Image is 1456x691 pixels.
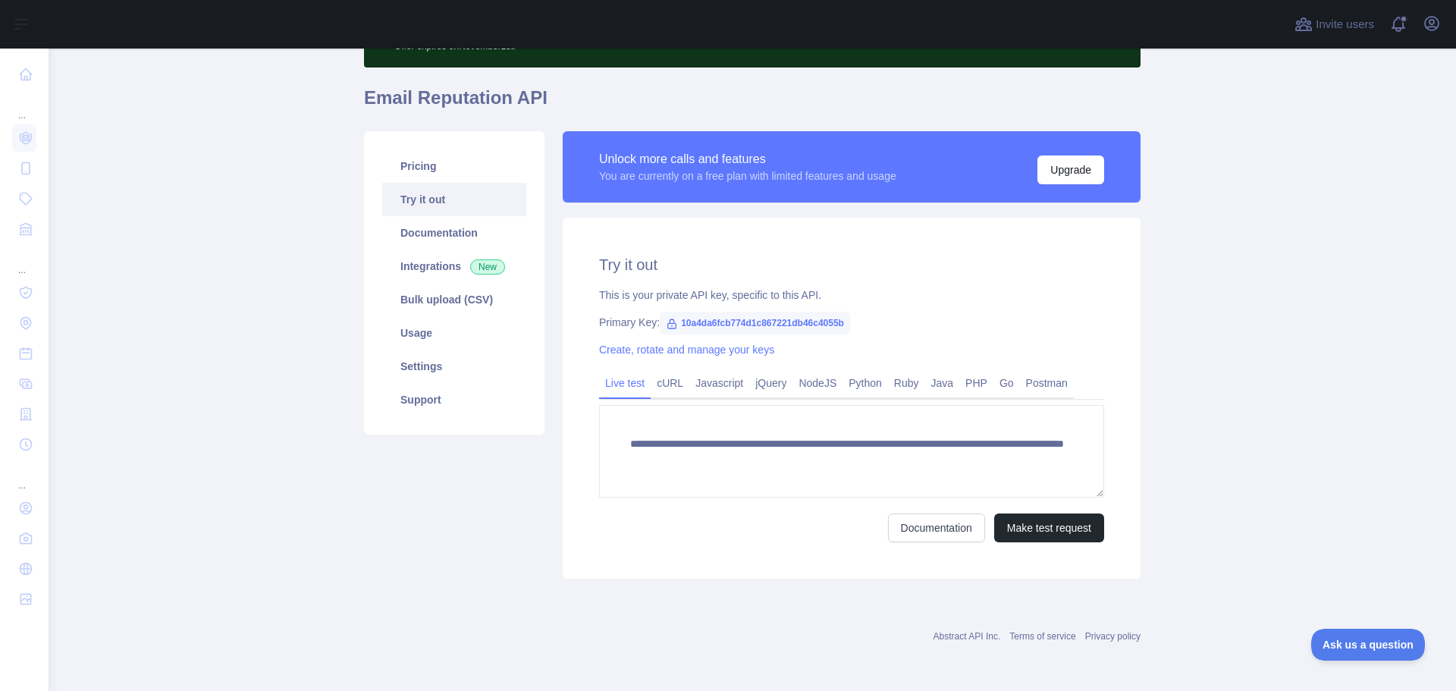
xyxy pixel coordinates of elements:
a: Terms of service [1009,631,1075,642]
button: Invite users [1291,12,1377,36]
a: Bulk upload (CSV) [382,283,526,316]
div: Unlock more calls and features [599,150,896,168]
button: Upgrade [1037,155,1104,184]
h2: Try it out [599,254,1104,275]
div: You are currently on a free plan with limited features and usage [599,168,896,184]
a: Support [382,383,526,416]
iframe: Toggle Customer Support [1311,629,1426,661]
div: ... [12,246,36,276]
a: Integrations New [382,250,526,283]
a: Python [843,371,888,395]
a: Usage [382,316,526,350]
div: Primary Key: [599,315,1104,330]
a: Java [925,371,960,395]
h1: Email Reputation API [364,86,1141,122]
span: 10a4da6fcb774d1c867221db46c4055b [660,312,850,335]
div: ... [12,461,36,492]
button: Make test request [994,514,1104,542]
a: Create, rotate and manage your keys [599,344,774,356]
span: Invite users [1316,16,1374,33]
a: Javascript [689,371,749,395]
a: Go [993,371,1020,395]
a: Postman [1020,371,1074,395]
div: This is your private API key, specific to this API. [599,287,1104,303]
a: Documentation [888,514,985,542]
a: jQuery [749,371,792,395]
a: Settings [382,350,526,383]
a: Documentation [382,216,526,250]
a: Abstract API Inc. [934,631,1001,642]
a: Privacy policy [1085,631,1141,642]
span: New [470,259,505,275]
a: Ruby [888,371,925,395]
a: PHP [959,371,993,395]
a: NodeJS [792,371,843,395]
div: ... [12,91,36,121]
a: Live test [599,371,651,395]
a: Try it out [382,183,526,216]
a: cURL [651,371,689,395]
a: Pricing [382,149,526,183]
